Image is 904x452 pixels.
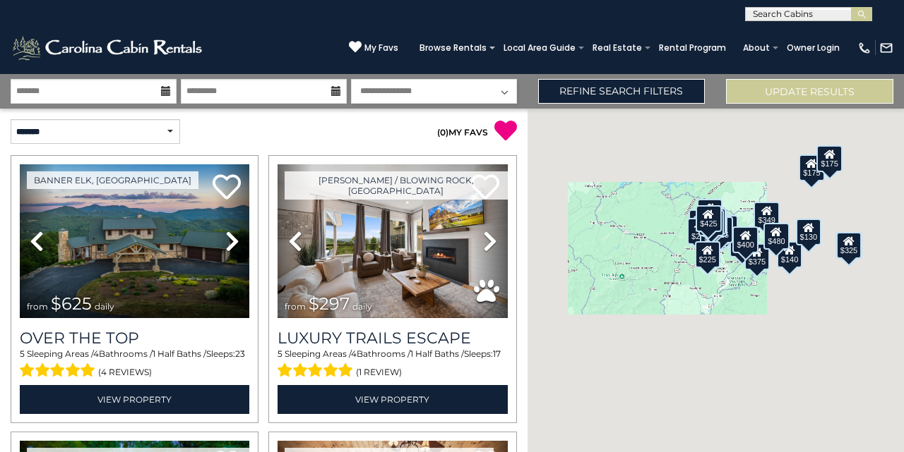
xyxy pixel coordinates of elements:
span: 0 [440,127,446,138]
span: 5 [20,348,25,359]
a: Add to favorites [213,173,241,203]
a: Refine Search Filters [538,79,706,104]
span: My Favs [364,42,398,54]
span: (1 review) [356,363,402,381]
div: $140 [777,240,802,267]
div: $535 [698,209,724,236]
a: Banner Elk, [GEOGRAPHIC_DATA] [27,171,198,189]
div: $325 [836,232,862,259]
a: Luxury Trails Escape [278,329,507,348]
a: Real Estate [585,38,649,58]
a: About [736,38,777,58]
span: $297 [309,293,350,314]
span: $625 [51,293,92,314]
button: Update Results [726,79,893,104]
div: $230 [730,231,755,257]
span: 1 Half Baths / [153,348,206,359]
div: $130 [796,218,821,245]
a: Local Area Guide [496,38,583,58]
a: View Property [278,385,507,414]
span: from [27,301,48,312]
div: Sleeping Areas / Bathrooms / Sleeps: [278,348,507,381]
a: [PERSON_NAME] / Blowing Rock, [GEOGRAPHIC_DATA] [285,171,507,200]
img: mail-regular-white.png [879,41,893,55]
span: daily [352,301,372,312]
a: My Favs [349,40,398,55]
div: $375 [744,243,770,269]
div: $425 [696,205,721,232]
span: 4 [93,348,99,359]
div: Sleeping Areas / Bathrooms / Sleeps: [20,348,249,381]
div: $349 [754,202,780,228]
div: $400 [733,226,759,252]
div: $175 [817,145,843,172]
img: thumbnail_168695581.jpeg [278,164,507,318]
span: 1 Half Baths / [410,348,464,359]
a: Browse Rentals [412,38,494,58]
img: phone-regular-white.png [857,41,872,55]
img: White-1-2.png [11,34,206,62]
img: thumbnail_167153549.jpeg [20,164,249,318]
div: $165 [702,209,727,236]
a: Rental Program [652,38,733,58]
span: 23 [235,348,245,359]
span: from [285,301,306,312]
a: View Property [20,385,249,414]
a: (0)MY FAVS [437,127,488,138]
span: (4 reviews) [98,363,152,381]
span: ( ) [437,127,448,138]
a: Over The Top [20,329,249,348]
span: 17 [493,348,501,359]
div: $230 [687,217,713,244]
span: daily [95,301,114,312]
div: $480 [764,223,790,250]
a: Owner Login [780,38,847,58]
div: $225 [695,241,720,268]
span: 4 [351,348,357,359]
div: $125 [697,198,722,225]
div: $175 [799,154,825,181]
span: 5 [278,348,282,359]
